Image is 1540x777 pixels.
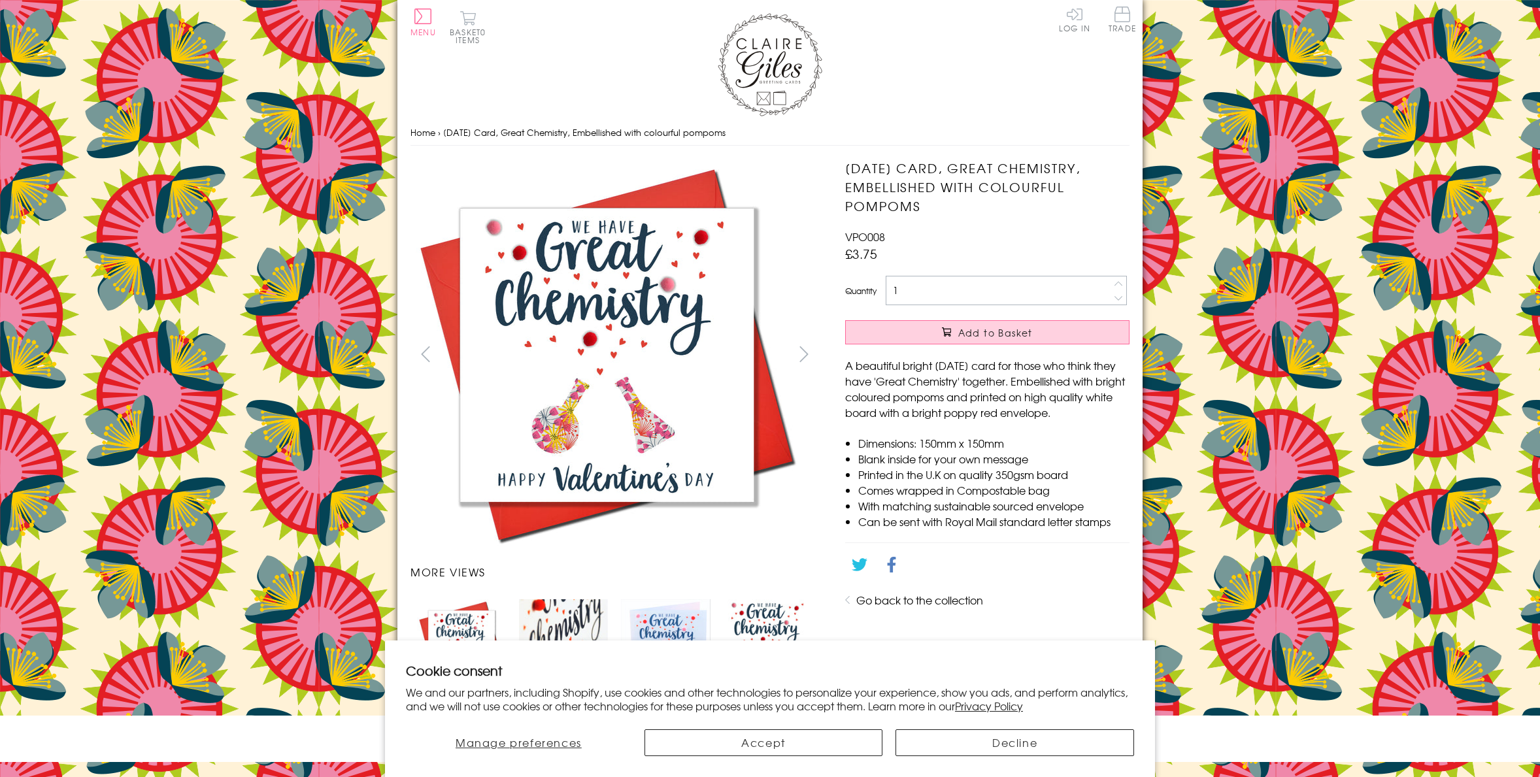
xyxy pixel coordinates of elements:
[519,599,608,696] img: Valentine's Day Card, Great Chemistry, Embellished with colourful pompoms
[438,126,441,139] span: ›
[856,592,983,608] a: Go back to the collection
[858,451,1130,467] li: Blank inside for your own message
[410,8,436,36] button: Menu
[845,285,877,297] label: Quantity
[621,599,710,689] img: Valentine's Day Card, Great Chemistry, Embellished with colourful pompoms
[955,698,1023,714] a: Privacy Policy
[858,514,1130,529] li: Can be sent with Royal Mail standard letter stamps
[644,729,883,756] button: Accept
[724,599,812,688] img: Valentine's Day Card, Great Chemistry, Embellished with colourful pompoms
[406,729,631,756] button: Manage preferences
[1109,7,1136,32] span: Trade
[718,13,822,116] img: Claire Giles Greetings Cards
[410,564,819,580] h3: More views
[858,435,1130,451] li: Dimensions: 150mm x 150mm
[614,593,716,703] li: Carousel Page 3
[512,593,614,703] li: Carousel Page 2
[443,126,726,139] span: [DATE] Card, Great Chemistry, Embellished with colourful pompoms
[456,26,486,46] span: 0 items
[958,326,1033,339] span: Add to Basket
[845,244,877,263] span: £3.75
[456,735,582,750] span: Manage preferences
[410,126,435,139] a: Home
[845,320,1130,344] button: Add to Basket
[410,593,512,703] li: Carousel Page 1 (Current Slide)
[845,229,885,244] span: VPO008
[450,10,486,44] button: Basket0 items
[858,498,1130,514] li: With matching sustainable sourced envelope
[1109,7,1136,35] a: Trade
[410,159,803,551] img: Valentine's Day Card, Great Chemistry, Embellished with colourful pompoms
[845,357,1130,420] p: A beautiful bright [DATE] card for those who think they have 'Great Chemistry' together. Embellis...
[845,159,1130,215] h1: [DATE] Card, Great Chemistry, Embellished with colourful pompoms
[410,339,440,369] button: prev
[406,686,1134,713] p: We and our partners, including Shopify, use cookies and other technologies to personalize your ex...
[858,482,1130,498] li: Comes wrapped in Compostable bag
[790,339,819,369] button: next
[410,26,436,38] span: Menu
[858,467,1130,482] li: Printed in the U.K on quality 350gsm board
[819,159,1211,551] img: Valentine's Day Card, Great Chemistry, Embellished with colourful pompoms
[410,593,819,703] ul: Carousel Pagination
[717,593,819,703] li: Carousel Page 4
[896,729,1134,756] button: Decline
[1059,7,1090,32] a: Log In
[417,599,506,688] img: Valentine's Day Card, Great Chemistry, Embellished with colourful pompoms
[406,661,1134,680] h2: Cookie consent
[410,120,1130,146] nav: breadcrumbs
